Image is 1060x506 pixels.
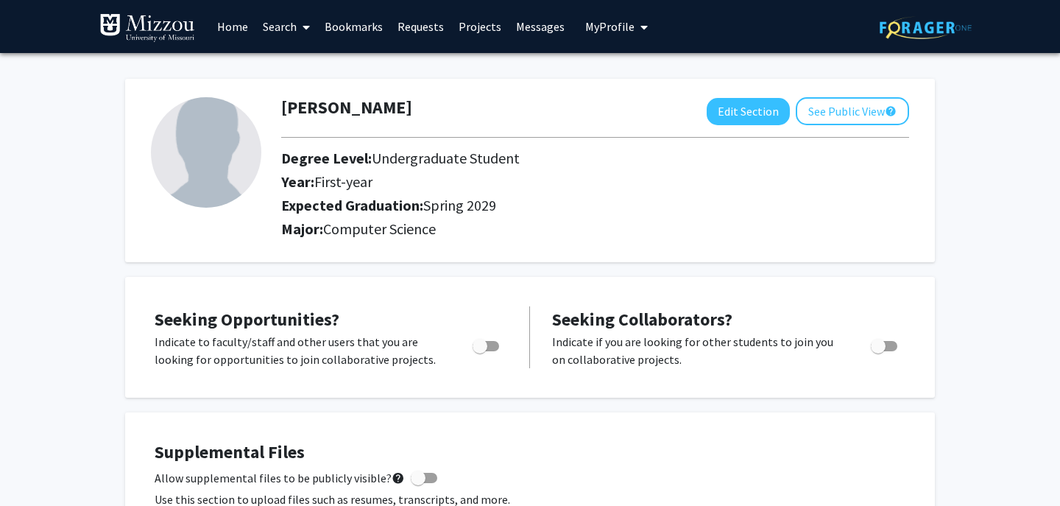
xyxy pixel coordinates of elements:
button: See Public View [796,97,909,125]
h2: Degree Level: [281,150,870,167]
h2: Year: [281,173,870,191]
iframe: Chat [11,440,63,495]
span: Computer Science [323,219,436,238]
span: Seeking Opportunities? [155,308,339,331]
mat-icon: help [392,469,405,487]
img: ForagerOne Logo [880,16,972,39]
span: Seeking Collaborators? [552,308,732,331]
p: Indicate if you are looking for other students to join you on collaborative projects. [552,333,843,368]
a: Search [255,1,317,52]
h4: Supplemental Files [155,442,905,463]
span: Spring 2029 [423,196,496,214]
p: Indicate to faculty/staff and other users that you are looking for opportunities to join collabor... [155,333,445,368]
img: Profile Picture [151,97,261,208]
img: University of Missouri Logo [99,13,195,43]
a: Home [210,1,255,52]
span: First-year [314,172,372,191]
div: Toggle [467,333,507,355]
a: Projects [451,1,509,52]
span: My Profile [585,19,635,34]
span: Allow supplemental files to be publicly visible? [155,469,405,487]
button: Edit Section [707,98,790,125]
a: Bookmarks [317,1,390,52]
h2: Major: [281,220,909,238]
h2: Expected Graduation: [281,197,870,214]
span: Undergraduate Student [372,149,520,167]
div: Toggle [865,333,905,355]
a: Requests [390,1,451,52]
mat-icon: help [885,102,897,120]
h1: [PERSON_NAME] [281,97,412,119]
a: Messages [509,1,572,52]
